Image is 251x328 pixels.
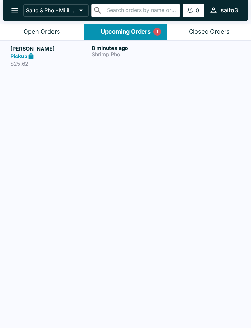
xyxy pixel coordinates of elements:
[10,53,27,59] strong: Pickup
[207,3,241,17] button: saito3
[156,28,158,35] p: 1
[24,28,60,36] div: Open Orders
[196,7,199,14] p: 0
[26,7,76,14] p: Saito & Pho - Mililani
[189,28,230,36] div: Closed Orders
[92,51,171,57] p: Shrimp Pho
[10,60,89,67] p: $25.62
[105,6,177,15] input: Search orders by name or phone number
[10,45,89,53] h5: [PERSON_NAME]
[101,28,151,36] div: Upcoming Orders
[221,7,238,14] div: saito3
[7,2,23,19] button: open drawer
[92,45,171,51] h6: 8 minutes ago
[23,4,89,17] button: Saito & Pho - Mililani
